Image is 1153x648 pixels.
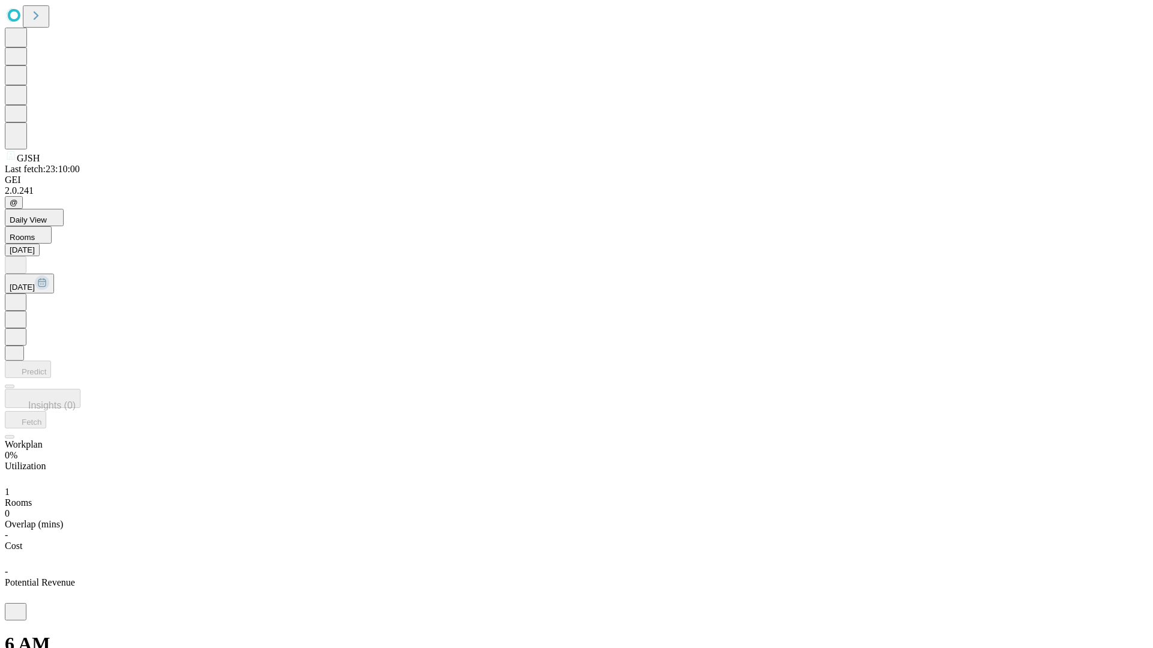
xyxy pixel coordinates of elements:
span: Utilization [5,461,46,471]
button: Daily View [5,209,64,226]
span: Workplan [5,439,43,449]
span: 0% [5,450,17,460]
button: @ [5,196,23,209]
span: GJSH [17,153,40,163]
span: Cost [5,541,22,551]
div: GEI [5,175,1148,185]
span: 0 [5,508,10,518]
span: Potential Revenue [5,577,75,587]
button: Fetch [5,411,46,428]
button: Predict [5,361,51,378]
span: Last fetch: 23:10:00 [5,164,80,174]
button: [DATE] [5,244,40,256]
span: Rooms [5,497,32,508]
span: - [5,530,8,540]
span: Daily View [10,215,47,224]
button: [DATE] [5,274,54,293]
span: - [5,566,8,577]
span: Rooms [10,233,35,242]
span: Overlap (mins) [5,519,63,529]
button: Rooms [5,226,52,244]
div: 2.0.241 [5,185,1148,196]
span: Insights (0) [28,400,76,410]
span: [DATE] [10,283,35,292]
span: 1 [5,487,10,497]
span: @ [10,198,18,207]
button: Insights (0) [5,389,80,408]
